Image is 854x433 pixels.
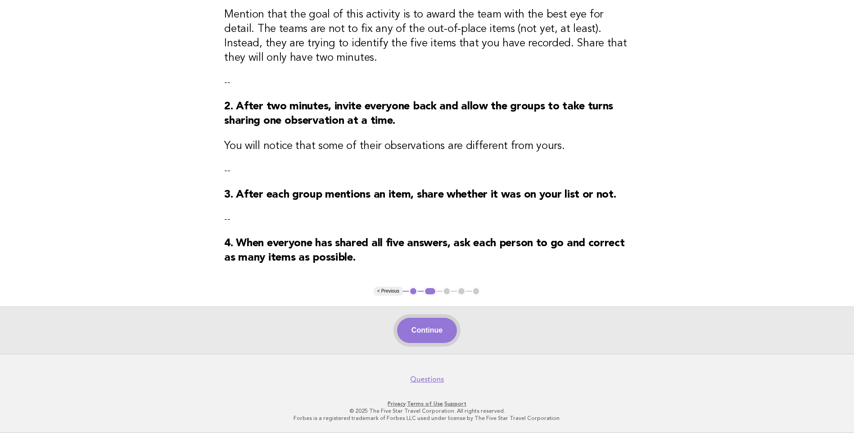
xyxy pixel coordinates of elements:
button: < Previous [374,287,403,296]
a: Support [444,401,466,407]
p: -- [224,164,630,177]
h3: You will notice that some of their observations are different from yours. [224,139,630,153]
p: © 2025 The Five Star Travel Corporation. All rights reserved. [152,407,703,415]
p: -- [224,76,630,89]
button: 1 [409,287,418,296]
button: 2 [424,287,437,296]
p: Forbes is a registered trademark of Forbes LLC used under license by The Five Star Travel Corpora... [152,415,703,422]
h3: Mention that the goal of this activity is to award the team with the best eye for detail. The tea... [224,8,630,65]
p: -- [224,213,630,226]
a: Questions [410,375,444,384]
a: Terms of Use [407,401,443,407]
strong: 2. After two minutes, invite everyone back and allow the groups to take turns sharing one observa... [224,101,613,126]
strong: 3. After each group mentions an item, share whether it was on your list or not. [224,189,616,200]
strong: 4. When everyone has shared all five answers, ask each person to go and correct as many items as ... [224,238,624,263]
p: · · [152,400,703,407]
button: Continue [397,318,457,343]
a: Privacy [388,401,406,407]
